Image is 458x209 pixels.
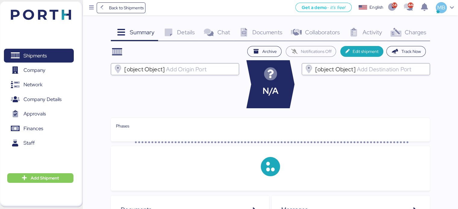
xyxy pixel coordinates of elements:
button: Menu [86,3,97,13]
input: [object Object] [165,66,236,73]
span: [object Object] [124,66,165,72]
button: Add Shipment [7,173,73,183]
a: Company Details [4,93,74,106]
button: Track Now [386,46,426,57]
span: Documents [252,28,282,36]
span: Collaborators [305,28,340,36]
input: [object Object] [356,66,427,73]
a: Back to Shipments [97,2,146,13]
span: Notifications Off [301,48,331,55]
a: Staff [4,136,74,150]
div: Phases [116,123,425,129]
span: Details [177,28,195,36]
span: Back to Shipments [109,4,143,11]
span: Company Details [23,95,61,104]
a: Network [4,78,74,92]
span: Shipments [23,51,47,60]
span: MB [437,4,445,11]
button: Archive [247,46,282,57]
span: Edit shipment [353,48,379,55]
span: Track Now [401,48,421,55]
div: English [369,4,383,11]
span: Activity [363,28,382,36]
a: Approvals [4,107,74,121]
a: Shipments [4,49,74,63]
a: Finances [4,122,74,136]
a: Company [4,63,74,77]
span: Finances [23,124,43,133]
span: Archive [262,48,277,55]
span: Approvals [23,109,46,118]
span: Staff [23,139,35,147]
span: Company [23,66,45,75]
button: Edit shipment [340,46,383,57]
span: N/A [263,85,279,97]
button: Notifications Off [286,46,336,57]
span: [object Object] [315,66,356,72]
span: Chat [217,28,230,36]
span: Summary [130,28,154,36]
span: Add Shipment [31,174,59,182]
span: Charges [404,28,426,36]
span: Network [23,80,42,89]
